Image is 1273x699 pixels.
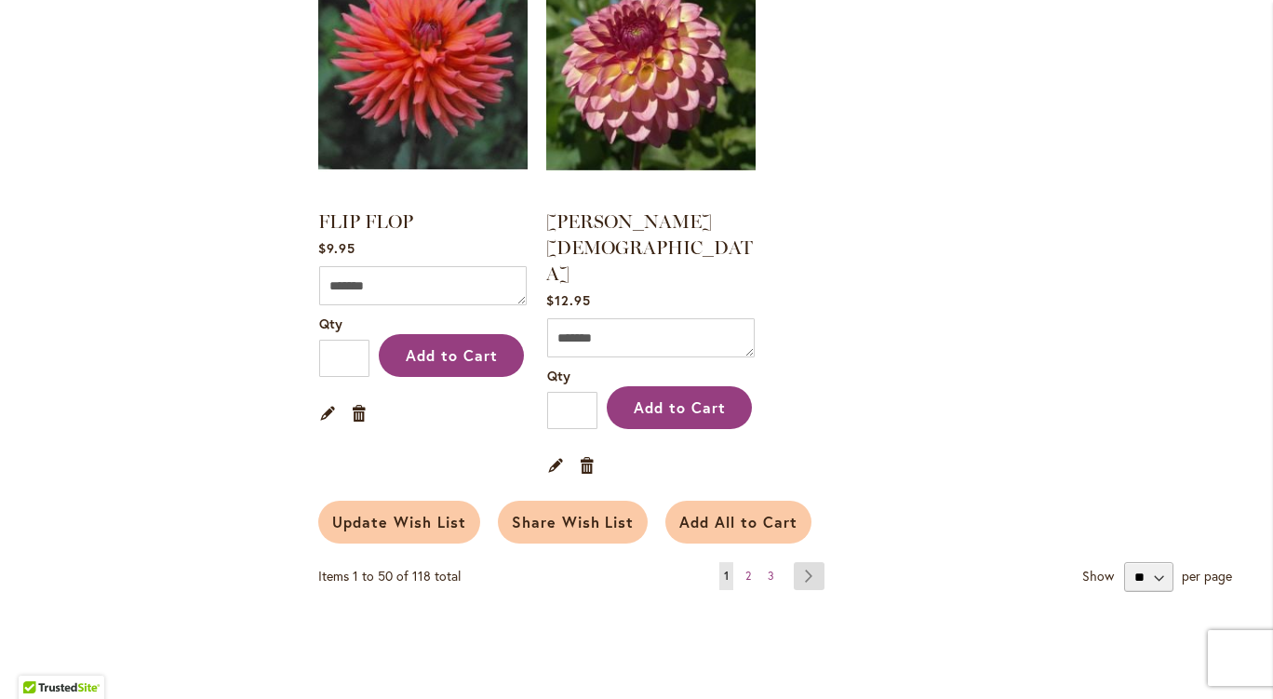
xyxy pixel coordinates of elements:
button: Share Wish List [498,501,649,544]
a: [PERSON_NAME][DEMOGRAPHIC_DATA] [546,210,753,285]
a: 3 [763,562,779,590]
strong: Show [1082,567,1114,585]
button: Update Wish List [318,501,480,544]
span: Items 1 to 50 of 118 total [318,567,461,585]
span: per page [1182,567,1232,585]
a: 2 [741,562,756,590]
span: Add to Cart [634,397,726,417]
span: 3 [768,569,774,583]
span: Add to Cart [406,345,498,365]
span: $9.95 [318,239,355,257]
button: Add to Cart [379,334,524,377]
span: 1 [724,569,729,583]
span: Qty [319,315,342,332]
a: FLIP FLOP [318,210,413,233]
button: Add All to Cart [665,501,811,544]
button: Add to Cart [607,386,752,429]
span: Update Wish List [332,512,466,531]
span: 2 [745,569,751,583]
span: Share Wish List [512,512,635,531]
span: $12.95 [546,291,591,309]
iframe: Launch Accessibility Center [14,633,66,685]
span: Qty [547,367,570,384]
span: Add All to Cart [679,512,797,531]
